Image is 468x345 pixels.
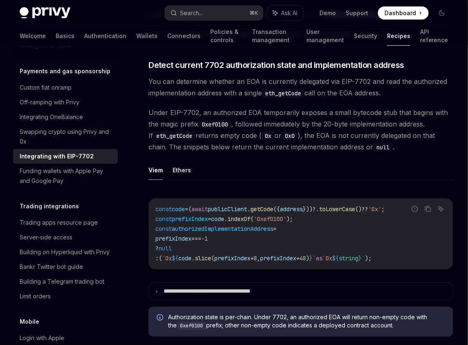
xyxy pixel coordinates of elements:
span: ); [286,216,293,223]
div: Bankr Twitter bot guide [20,262,83,272]
h5: Trading integrations [20,201,79,211]
span: 1 [205,235,208,243]
a: Bankr Twitter bot guide [13,259,118,274]
span: === [191,235,201,243]
button: Ethers [173,161,191,180]
span: const [155,216,172,223]
svg: Info [157,314,165,322]
span: + [296,255,299,262]
code: 0x0 [281,131,298,140]
span: } [309,255,313,262]
span: ({ [273,206,280,213]
span: ${ [332,255,339,262]
code: eth_getCode [262,89,304,98]
span: '0x' [368,206,381,213]
a: Dashboard [378,7,429,20]
div: Funding wallets with Apple Pay and Google Pay [20,166,113,186]
a: Policies & controls [210,26,242,46]
span: toLowerCase [319,206,355,213]
a: Transaction management [252,26,297,46]
div: Integrating OneBalance [20,112,83,122]
span: ` [313,255,316,262]
a: Welcome [20,26,46,46]
span: () [355,206,362,213]
a: User management [306,26,344,46]
span: 8 [254,255,257,262]
span: . [191,255,195,262]
a: Authentication [84,26,126,46]
span: publicClient [208,206,247,213]
span: ) [306,255,309,262]
span: prefixIndex [214,255,250,262]
span: ( [159,255,162,262]
span: 48 [299,255,306,262]
button: Viem [148,161,163,180]
span: Authorization state is per-chain. Under 7702, an authorized EOA will return non-empty code with t... [168,313,445,330]
div: Login with Apple [20,333,64,343]
span: Detect current 7702 authorization state and implementation address [148,59,404,71]
span: prefixIndex [260,255,296,262]
a: Wallets [136,26,157,46]
span: code [211,216,224,223]
img: dark logo [20,7,70,19]
span: authorizedImplementationAddress [172,225,273,233]
a: Connectors [167,26,200,46]
a: Off-ramping with Privy [13,95,118,110]
span: ` [362,255,365,262]
div: Swapping crypto using Privy and 0x [20,127,113,147]
button: Toggle dark mode [435,7,448,20]
span: : [155,255,159,262]
span: ⌘ K [250,10,258,16]
span: getCode [250,206,273,213]
div: Building a Telegram trading bot [20,277,104,286]
span: }))?. [303,206,319,213]
a: Basics [56,26,74,46]
div: Search... [180,8,203,18]
span: . [224,216,227,223]
span: indexOf [227,216,250,223]
div: Off-ramping with Privy [20,97,79,107]
span: const [155,206,172,213]
a: Trading apps resource page [13,215,118,230]
span: ; [381,206,385,213]
span: ); [365,255,371,262]
a: Building on Hyperliquid with Privy [13,245,118,259]
span: null [159,245,172,253]
code: 0xef0100 [198,120,231,129]
span: = [208,216,211,223]
span: const [155,225,172,233]
div: Trading apps resource page [20,218,98,228]
button: Report incorrect code [409,204,420,214]
span: ( [188,206,191,213]
a: Demo [319,9,336,17]
a: Limit orders [13,289,118,304]
span: = [273,225,277,233]
div: Custom fiat onramp [20,83,72,92]
span: ( [211,255,214,262]
span: , [257,255,260,262]
span: `0x [322,255,332,262]
span: Under EIP-7702, an authorized EOA temporarily exposes a small bytecode stub that begins with the ... [148,107,453,153]
a: API reference [420,26,448,46]
span: slice [195,255,211,262]
span: - [201,235,205,243]
span: = [185,206,188,213]
a: Security [354,26,377,46]
code: null [373,143,393,152]
a: Custom fiat onramp [13,80,118,95]
h5: Payments and gas sponsorship [20,66,110,76]
a: Support [346,9,368,17]
span: . [247,206,250,213]
a: Recipes [387,26,410,46]
button: Copy the contents from the code block [423,204,433,214]
span: prefixIndex [155,235,191,243]
button: Search...⌘K [165,6,263,20]
span: ? [155,245,159,253]
div: Server-side access [20,232,72,242]
span: prefixIndex [172,216,208,223]
span: code [178,255,191,262]
div: Building on Hyperliquid with Privy [20,247,110,257]
span: ( [250,216,254,223]
button: Ask AI [267,6,303,20]
span: ?? [362,206,368,213]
